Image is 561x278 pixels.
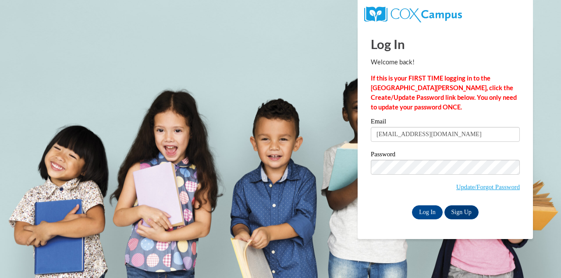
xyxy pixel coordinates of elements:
[371,118,520,127] label: Email
[371,57,520,67] p: Welcome back!
[412,205,443,219] input: Log In
[364,10,462,18] a: COX Campus
[371,151,520,160] label: Password
[444,205,479,219] a: Sign Up
[371,74,517,111] strong: If this is your FIRST TIME logging in to the [GEOGRAPHIC_DATA][PERSON_NAME], click the Create/Upd...
[456,183,520,190] a: Update/Forgot Password
[364,7,462,22] img: COX Campus
[371,35,520,53] h1: Log In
